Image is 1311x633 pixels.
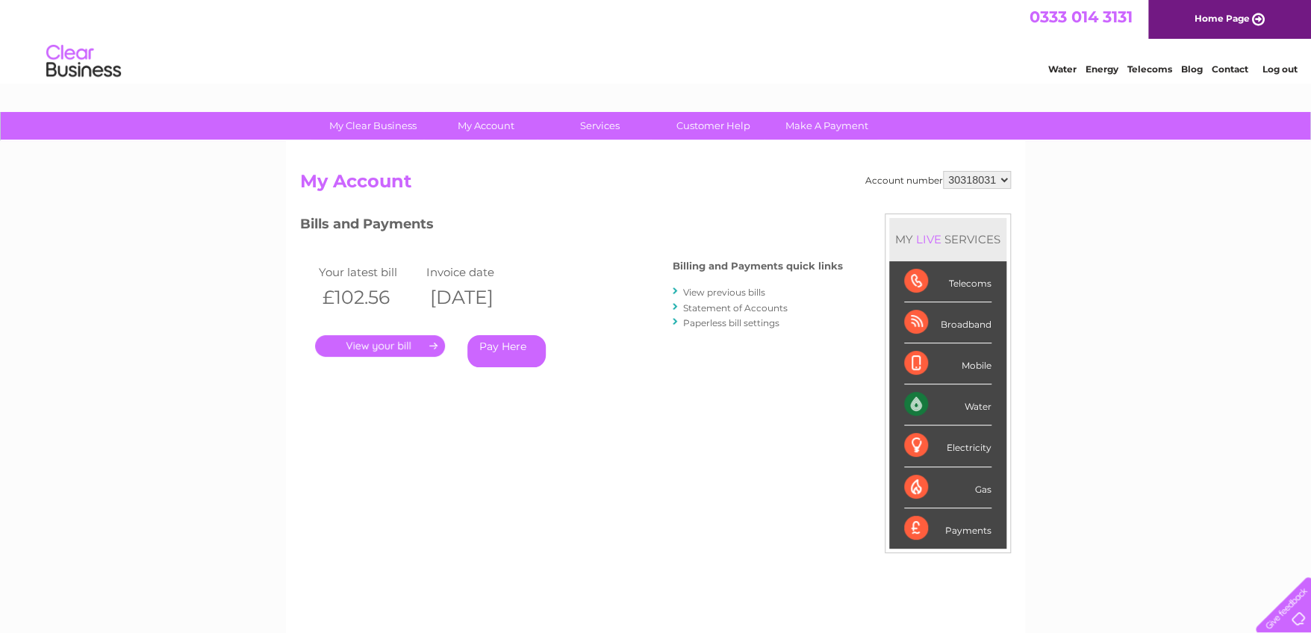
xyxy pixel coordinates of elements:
[904,343,991,384] div: Mobile
[538,112,661,140] a: Services
[683,302,788,314] a: Statement of Accounts
[423,262,530,282] td: Invoice date
[46,39,122,84] img: logo.png
[425,112,548,140] a: My Account
[904,425,991,467] div: Electricity
[300,171,1011,199] h2: My Account
[1262,63,1297,75] a: Log out
[683,317,779,328] a: Paperless bill settings
[865,171,1011,189] div: Account number
[904,261,991,302] div: Telecoms
[889,218,1006,261] div: MY SERVICES
[423,282,530,313] th: [DATE]
[1086,63,1118,75] a: Energy
[315,282,423,313] th: £102.56
[300,213,843,240] h3: Bills and Payments
[904,467,991,508] div: Gas
[904,508,991,549] div: Payments
[315,262,423,282] td: Your latest bill
[652,112,775,140] a: Customer Help
[1030,7,1133,26] a: 0333 014 3131
[683,287,765,298] a: View previous bills
[304,8,1009,72] div: Clear Business is a trading name of Verastar Limited (registered in [GEOGRAPHIC_DATA] No. 3667643...
[1048,63,1077,75] a: Water
[1127,63,1172,75] a: Telecoms
[1212,63,1248,75] a: Contact
[467,335,546,367] a: Pay Here
[904,302,991,343] div: Broadband
[1181,63,1203,75] a: Blog
[913,232,944,246] div: LIVE
[904,384,991,425] div: Water
[315,335,445,357] a: .
[311,112,435,140] a: My Clear Business
[673,261,843,272] h4: Billing and Payments quick links
[765,112,888,140] a: Make A Payment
